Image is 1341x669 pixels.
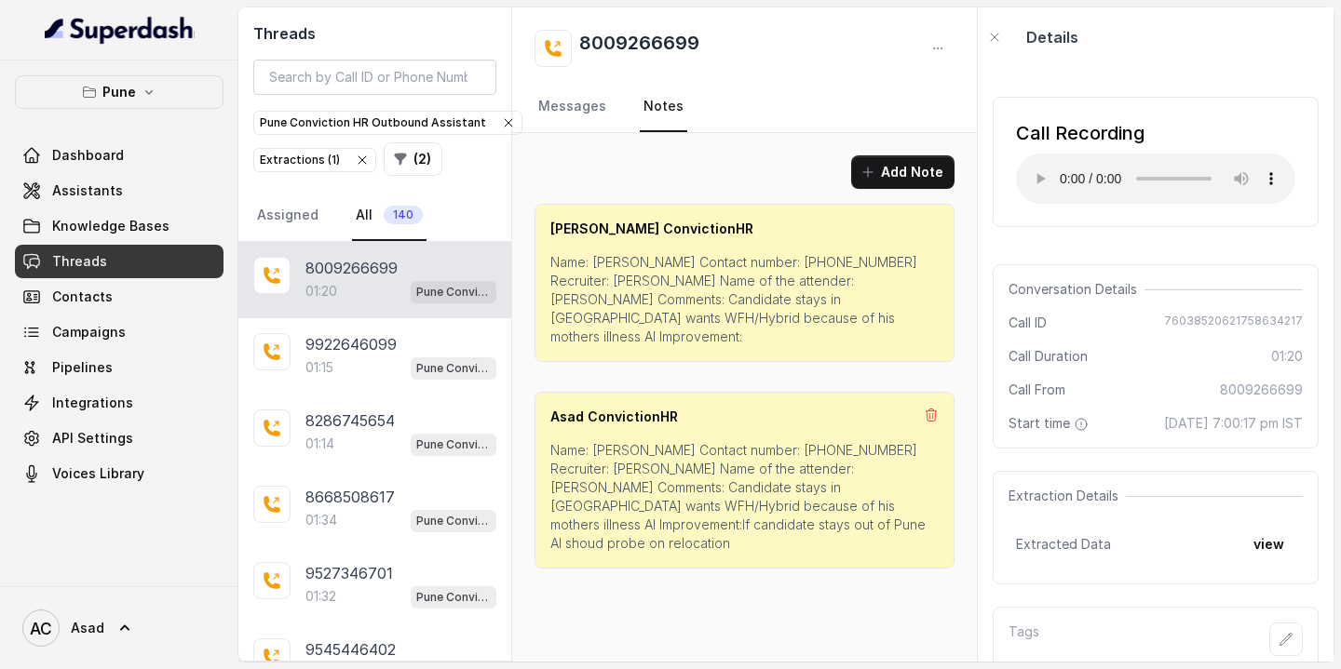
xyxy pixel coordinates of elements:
[305,358,333,377] p: 01:15
[15,386,223,420] a: Integrations
[305,511,337,529] p: 01:34
[52,358,113,377] span: Pipelines
[15,75,223,109] button: Pune
[416,435,491,454] p: Pune Conviction HR Outbound Assistant
[1016,120,1295,146] div: Call Recording
[52,464,144,483] span: Voices Library
[579,30,699,67] h2: 8009266699
[15,421,223,455] a: API Settings
[52,288,113,306] span: Contacts
[253,148,376,172] button: Extractions (1)
[15,315,223,349] a: Campaigns
[305,257,398,279] p: 8009266699
[416,283,491,301] p: Pune Conviction HR Outbound Assistant
[550,441,939,553] p: Name: [PERSON_NAME] Contact number: [PHONE_NUMBER] Recruiter: [PERSON_NAME] Name of the attender:...
[52,181,123,200] span: Assistants
[640,82,687,132] a: Notes
[305,409,395,432] p: 8286745654
[253,22,496,45] h2: Threads
[253,111,522,135] button: Pune Conviction HR Outbound Assistant
[305,587,336,606] p: 01:32
[52,217,169,235] span: Knowledge Bases
[1009,347,1088,366] span: Call Duration
[1242,528,1295,561] button: view
[30,619,52,638] text: AC
[305,333,397,355] p: 9922646099
[1009,622,1039,656] p: Tags
[550,220,753,238] p: [PERSON_NAME] ConvictionHR
[52,146,124,165] span: Dashboard
[102,81,136,103] p: Pune
[260,151,370,169] div: Extractions ( 1 )
[305,282,337,301] p: 01:20
[305,486,395,508] p: 8668508617
[253,191,322,241] a: Assigned
[1016,535,1111,554] span: Extracted Data
[1016,154,1295,204] audio: Your browser does not support the audio element.
[15,139,223,172] a: Dashboard
[851,155,955,189] button: Add Note
[416,588,491,607] p: Pune Conviction HR Outbound Assistant
[550,253,939,346] p: Name: [PERSON_NAME] Contact number: [PHONE_NUMBER] Recruiter: [PERSON_NAME] Name of the attender:...
[15,209,223,243] a: Knowledge Bases
[15,457,223,490] a: Voices Library
[1220,381,1303,399] span: 8009266699
[15,280,223,314] a: Contacts
[384,142,442,176] button: (2)
[52,252,107,271] span: Threads
[1009,314,1047,332] span: Call ID
[15,351,223,384] a: Pipelines
[260,114,516,132] div: Pune Conviction HR Outbound Assistant
[305,435,334,453] p: 01:14
[1271,347,1303,366] span: 01:20
[305,638,396,661] p: 9545446402
[45,15,195,45] img: light.svg
[253,191,496,241] nav: Tabs
[15,245,223,278] a: Threads
[15,602,223,654] a: Asad
[305,562,393,584] p: 9527346701
[384,206,423,224] span: 140
[1026,26,1078,48] p: Details
[1009,414,1092,433] span: Start time
[52,323,126,341] span: Campaigns
[416,512,491,530] p: Pune Conviction HR Outbound Assistant
[550,408,678,426] p: Asad ConvictionHR
[1164,414,1303,433] span: [DATE] 7:00:17 pm IST
[71,619,104,637] span: Asad
[15,174,223,207] a: Assistants
[535,82,955,132] nav: Tabs
[253,60,496,95] input: Search by Call ID or Phone Number
[1164,314,1303,332] span: 76038520621758634217
[52,394,133,412] span: Integrations
[416,359,491,378] p: Pune Conviction HR Outbound Assistant
[1009,381,1065,399] span: Call From
[352,191,427,241] a: All140
[52,429,133,448] span: API Settings
[1009,280,1145,299] span: Conversation Details
[1009,487,1126,505] span: Extraction Details
[535,82,610,132] a: Messages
